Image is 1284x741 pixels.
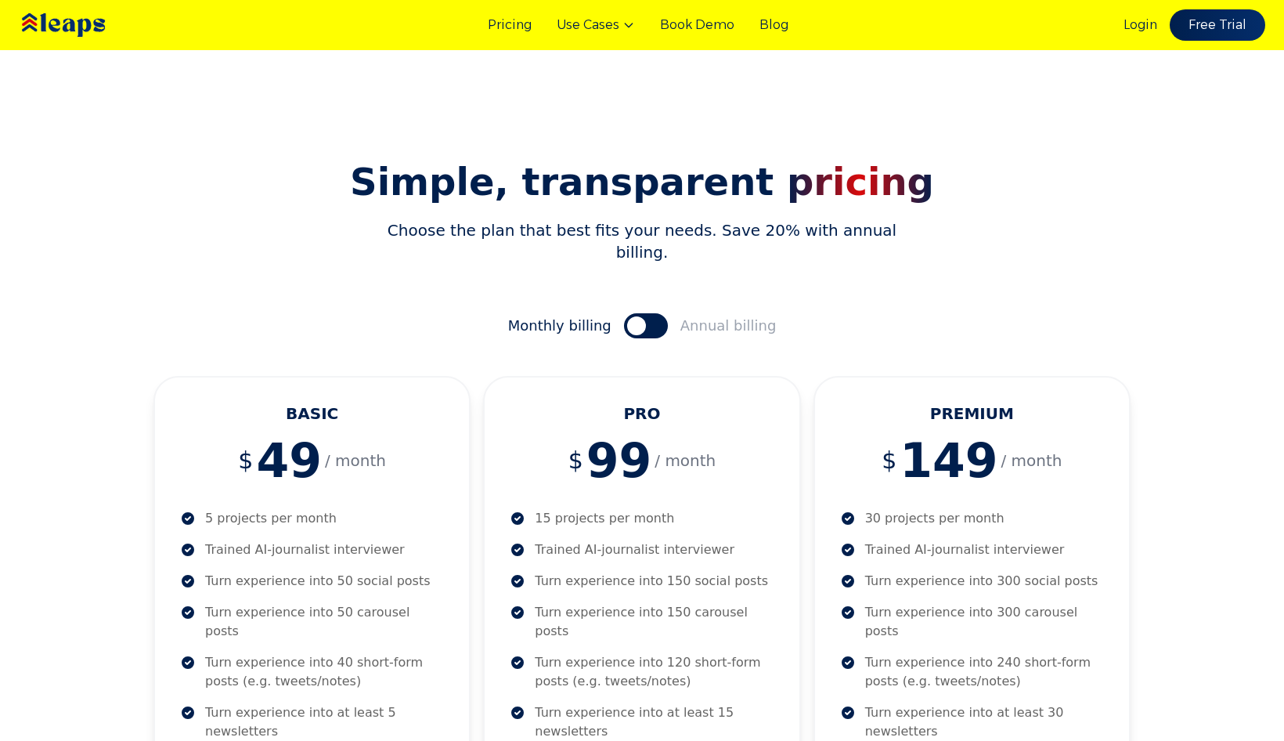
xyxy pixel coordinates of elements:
span: Monthly billing [508,315,611,337]
span: $ [882,446,896,475]
p: Turn experience into at least 30 newsletters [865,703,1104,741]
p: Turn experience into 50 carousel posts [205,603,444,641]
span: / month [1001,450,1062,472]
a: Login [1123,16,1157,34]
span: / month [655,450,716,472]
p: Trained AI-journalist interviewer [535,540,734,559]
a: Free Trial [1170,9,1265,41]
p: 5 projects per month [205,509,337,528]
p: Turn experience into at least 5 newsletters [205,703,444,741]
p: Turn experience into at least 15 newsletters [535,703,774,741]
h3: PREMIUM [840,403,1104,425]
p: Trained AI-journalist interviewer [865,540,1065,559]
a: Blog [759,16,788,34]
span: 99 [586,437,652,484]
span: Annual billing [680,315,777,337]
span: pricing [787,160,934,204]
p: Choose the plan that best fits your needs. Save 20% with annual billing. [379,219,905,263]
p: Turn experience into 240 short-form posts (e.g. tweets/notes) [865,653,1104,691]
p: 30 projects per month [865,509,1004,528]
p: Trained AI-journalist interviewer [205,540,405,559]
h2: Simple, transparent [153,163,1131,201]
img: Leaps Logo [19,2,152,48]
a: Book Demo [660,16,734,34]
p: Turn experience into 300 carousel posts [865,603,1104,641]
button: Use Cases [557,16,635,34]
p: Turn experience into 40 short-form posts (e.g. tweets/notes) [205,653,444,691]
h3: BASIC [180,403,444,425]
span: $ [568,446,583,475]
p: Turn experience into 120 short-form posts (e.g. tweets/notes) [535,653,774,691]
p: Turn experience into 300 social posts [865,572,1098,591]
p: 15 projects per month [535,509,674,528]
p: Turn experience into 150 social posts [535,572,768,591]
span: $ [238,446,253,475]
span: / month [325,450,386,472]
span: 149 [900,437,997,484]
h3: PRO [510,403,774,425]
p: Turn experience into 150 carousel posts [535,603,774,641]
p: Turn experience into 50 social posts [205,572,431,591]
a: Pricing [488,16,532,34]
span: 49 [256,437,322,484]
